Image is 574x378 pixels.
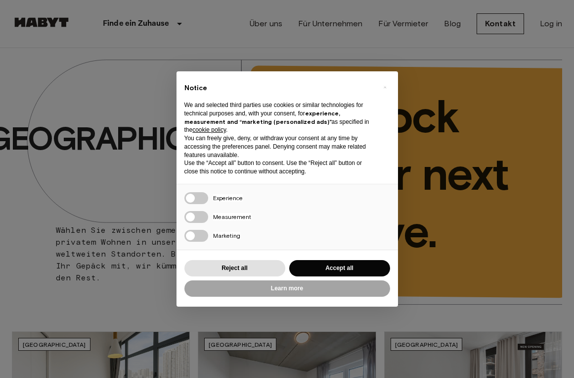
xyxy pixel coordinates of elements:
p: You can freely give, deny, or withdraw your consent at any time by accessing the preferences pane... [184,134,374,159]
button: Accept all [289,260,390,276]
button: Reject all [184,260,285,276]
p: We and selected third parties use cookies or similar technologies for technical purposes and, wit... [184,101,374,134]
button: Close this notice [377,79,393,95]
span: × [383,81,387,93]
strong: experience, measurement and “marketing (personalized ads)” [184,109,340,125]
span: Marketing [213,232,240,239]
button: Learn more [184,280,390,297]
span: Experience [213,194,243,202]
p: Use the “Accept all” button to consent. Use the “Reject all” button or close this notice to conti... [184,159,374,176]
a: cookie policy [192,126,226,133]
h2: Notice [184,83,374,93]
span: Measurement [213,213,251,220]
